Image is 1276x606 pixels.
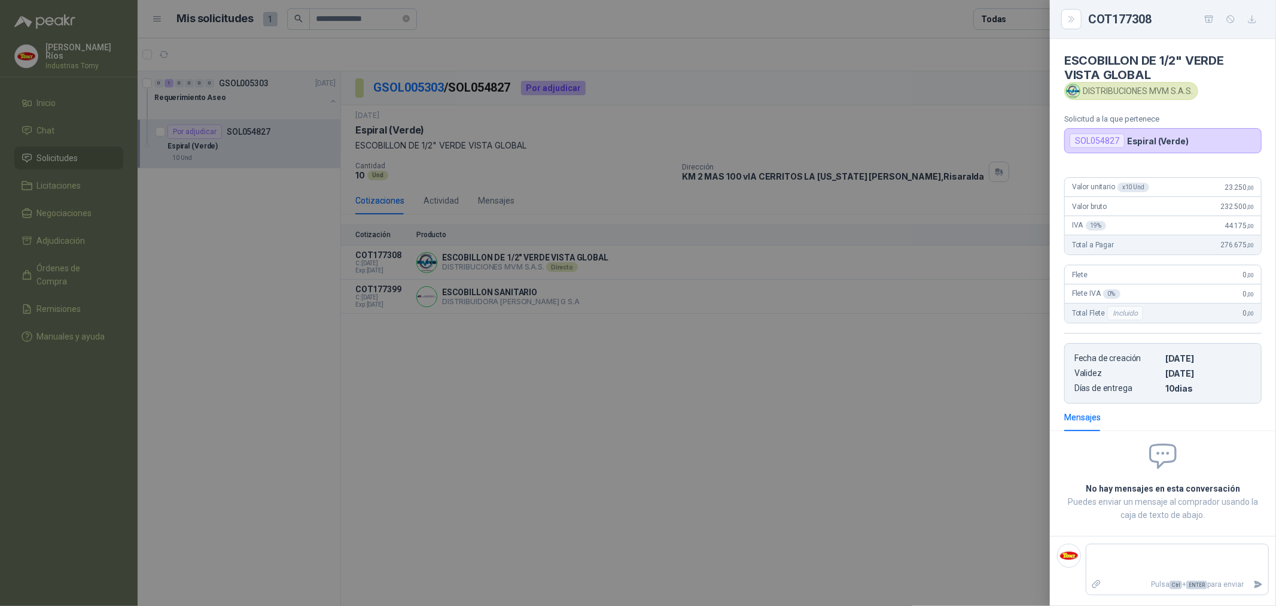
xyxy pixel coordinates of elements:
p: Solicitud a la que pertenece [1064,114,1262,123]
button: Close [1064,12,1079,26]
span: ,00 [1247,204,1254,210]
span: Valor unitario [1072,183,1149,192]
img: Company Logo [1067,84,1080,98]
p: Días de entrega [1074,383,1161,393]
span: Ctrl [1170,581,1182,589]
span: 276.675 [1220,241,1254,249]
h4: ESCOBILLON DE 1/2" VERDE VISTA GLOBAL [1064,53,1262,82]
div: Mensajes [1064,411,1101,424]
p: Validez [1074,368,1161,378]
span: ,00 [1247,184,1254,191]
div: SOL054827 [1070,134,1125,148]
p: Espiral (Verde) [1127,136,1189,146]
p: [DATE] [1165,368,1251,378]
span: Valor bruto [1072,202,1107,211]
span: ,00 [1247,291,1254,298]
div: 0 % [1103,289,1120,299]
div: COT177308 [1088,10,1262,29]
span: ,00 [1247,242,1254,249]
h2: No hay mensajes en esta conversación [1064,482,1262,495]
span: 23.250 [1225,183,1254,192]
span: Flete IVA [1072,289,1120,299]
span: ENTER [1186,581,1207,589]
label: Adjuntar archivos [1086,574,1107,595]
span: 0 [1243,271,1254,279]
button: Enviar [1248,574,1268,595]
span: 0 [1243,309,1254,317]
p: [DATE] [1165,353,1251,363]
span: IVA [1072,221,1106,231]
span: ,00 [1247,310,1254,317]
div: x 10 Und [1117,183,1149,192]
div: 19 % [1086,221,1107,231]
div: Incluido [1107,306,1143,320]
span: Flete [1072,271,1088,279]
div: DISTRIBUCIONES MVM S.A.S. [1064,82,1198,100]
p: Pulsa + para enviar [1107,574,1249,595]
span: 44.175 [1225,222,1254,230]
p: 10 dias [1165,383,1251,393]
span: 232.500 [1220,202,1254,211]
span: 0 [1243,290,1254,298]
img: Company Logo [1058,544,1080,567]
span: Total a Pagar [1072,241,1114,249]
span: ,00 [1247,223,1254,229]
span: ,00 [1247,272,1254,278]
p: Puedes enviar un mensaje al comprador usando la caja de texto de abajo. [1064,495,1262,522]
span: Total Flete [1072,306,1146,320]
p: Fecha de creación [1074,353,1161,363]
